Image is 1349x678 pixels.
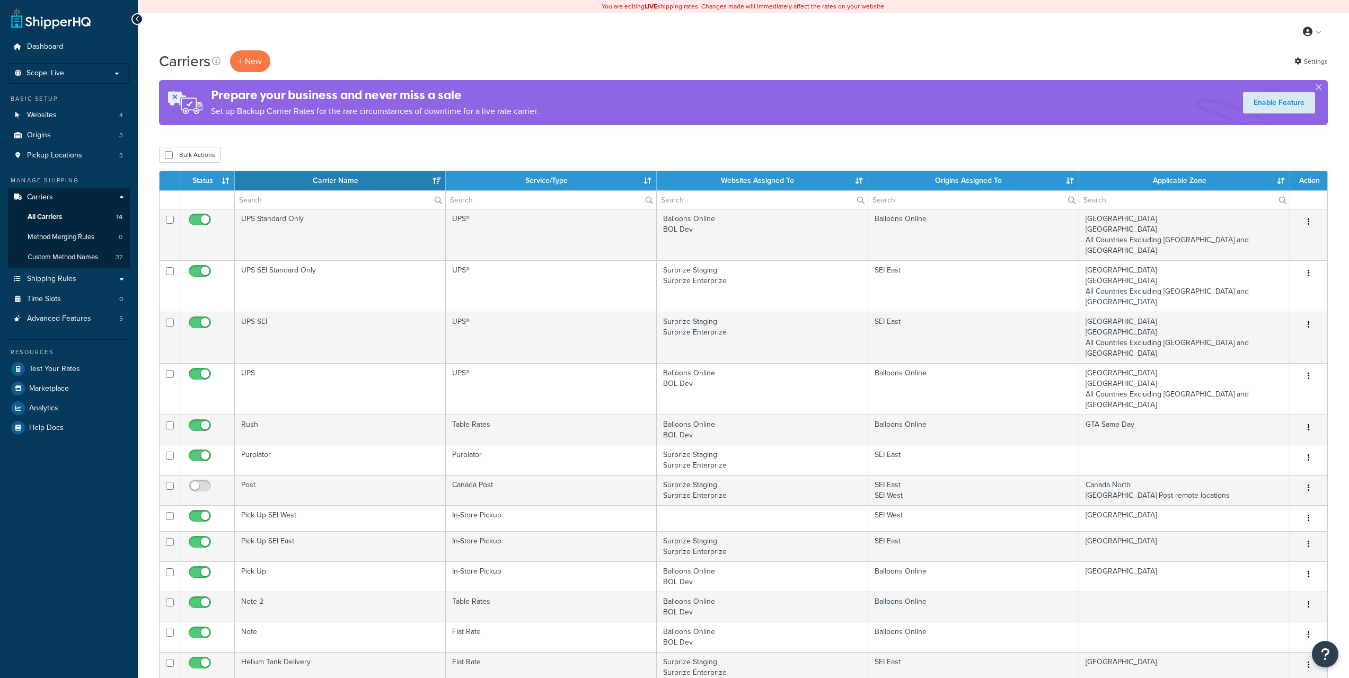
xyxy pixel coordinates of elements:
[8,269,130,289] li: Shipping Rules
[657,363,868,415] td: Balloons Online BOL Dev
[8,379,130,398] li: Marketplace
[1079,415,1290,445] td: GTA Same Day
[645,2,657,11] b: LIVE
[657,191,867,209] input: Search
[1079,531,1290,561] td: [GEOGRAPHIC_DATA]
[8,248,130,267] li: Custom Method Names
[446,209,657,260] td: UPS®
[8,227,130,247] li: Method Merging Rules
[868,209,1079,260] td: Balloons Online
[235,363,446,415] td: UPS
[446,505,657,531] td: In-Store Pickup
[180,171,235,190] th: Status: activate to sort column ascending
[27,295,61,304] span: Time Slots
[446,622,657,652] td: Flat Rate
[446,312,657,363] td: UPS®
[29,384,69,393] span: Marketplace
[235,191,445,209] input: Search
[235,312,446,363] td: UPS SEI
[868,312,1079,363] td: SEI East
[159,51,210,72] h1: Carriers
[119,233,122,242] span: 0
[446,592,657,622] td: Table Rates
[446,445,657,475] td: Purolator
[8,188,130,268] li: Carriers
[8,227,130,247] a: Method Merging Rules 0
[1079,191,1290,209] input: Search
[159,147,221,163] button: Bulk Actions
[1079,363,1290,415] td: [GEOGRAPHIC_DATA] [GEOGRAPHIC_DATA] All Countries Excluding [GEOGRAPHIC_DATA] and [GEOGRAPHIC_DATA]
[8,289,130,309] li: Time Slots
[868,505,1079,531] td: SEI West
[28,253,98,262] span: Custom Method Names
[29,424,64,433] span: Help Docs
[868,191,1079,209] input: Search
[1079,312,1290,363] td: [GEOGRAPHIC_DATA] [GEOGRAPHIC_DATA] All Countries Excluding [GEOGRAPHIC_DATA] and [GEOGRAPHIC_DATA]
[119,111,123,120] span: 4
[446,415,657,445] td: Table Rates
[116,253,122,262] span: 37
[657,475,868,505] td: Surprize Staging Surprize Enterprize
[8,176,130,185] div: Manage Shipping
[159,80,211,125] img: ad-rules-rateshop-fe6ec290ccb7230408bd80ed9643f0289d75e0ffd9eb532fc0e269fcd187b520.png
[235,171,446,190] th: Carrier Name: activate to sort column ascending
[868,622,1079,652] td: Balloons Online
[27,193,53,202] span: Carriers
[27,111,57,120] span: Websites
[8,348,130,357] div: Resources
[446,260,657,312] td: UPS®
[119,131,123,140] span: 3
[1079,171,1290,190] th: Applicable Zone: activate to sort column ascending
[27,275,76,284] span: Shipping Rules
[8,37,130,57] a: Dashboard
[11,8,91,29] a: ShipperHQ Home
[8,418,130,437] li: Help Docs
[868,415,1079,445] td: Balloons Online
[446,531,657,561] td: In-Store Pickup
[657,592,868,622] td: Balloons Online BOL Dev
[1079,209,1290,260] td: [GEOGRAPHIC_DATA] [GEOGRAPHIC_DATA] All Countries Excluding [GEOGRAPHIC_DATA] and [GEOGRAPHIC_DATA]
[27,151,82,160] span: Pickup Locations
[657,260,868,312] td: Surprize Staging Surprize Enterprize
[8,105,130,125] li: Websites
[27,42,63,51] span: Dashboard
[868,260,1079,312] td: SEI East
[657,171,868,190] th: Websites Assigned To: activate to sort column ascending
[28,213,62,222] span: All Carriers
[8,94,130,103] div: Basic Setup
[8,146,130,165] a: Pickup Locations 3
[1312,641,1338,667] button: Open Resource Center
[657,531,868,561] td: Surprize Staging Surprize Enterprize
[27,131,51,140] span: Origins
[8,309,130,329] li: Advanced Features
[235,531,446,561] td: Pick Up SEI East
[1079,561,1290,592] td: [GEOGRAPHIC_DATA]
[8,289,130,309] a: Time Slots 0
[868,445,1079,475] td: SEI East
[868,592,1079,622] td: Balloons Online
[868,561,1079,592] td: Balloons Online
[446,561,657,592] td: In-Store Pickup
[868,363,1079,415] td: Balloons Online
[235,592,446,622] td: Note 2
[1079,475,1290,505] td: Canada North [GEOGRAPHIC_DATA] Post remote locations
[446,363,657,415] td: UPS®
[116,213,122,222] span: 14
[657,209,868,260] td: Balloons Online BOL Dev
[1243,92,1315,113] a: Enable Feature
[657,415,868,445] td: Balloons Online BOL Dev
[28,233,94,242] span: Method Merging Rules
[235,209,446,260] td: UPS Standard Only
[27,69,64,78] span: Scope: Live
[8,146,130,165] li: Pickup Locations
[235,561,446,592] td: Pick Up
[8,207,130,227] a: All Carriers 14
[1290,171,1327,190] th: Action
[211,86,539,104] h4: Prepare your business and never miss a sale
[8,359,130,378] a: Test Your Rates
[657,561,868,592] td: Balloons Online BOL Dev
[235,505,446,531] td: Pick Up SEI West
[235,475,446,505] td: Post
[1079,260,1290,312] td: [GEOGRAPHIC_DATA] [GEOGRAPHIC_DATA] All Countries Excluding [GEOGRAPHIC_DATA] and [GEOGRAPHIC_DATA]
